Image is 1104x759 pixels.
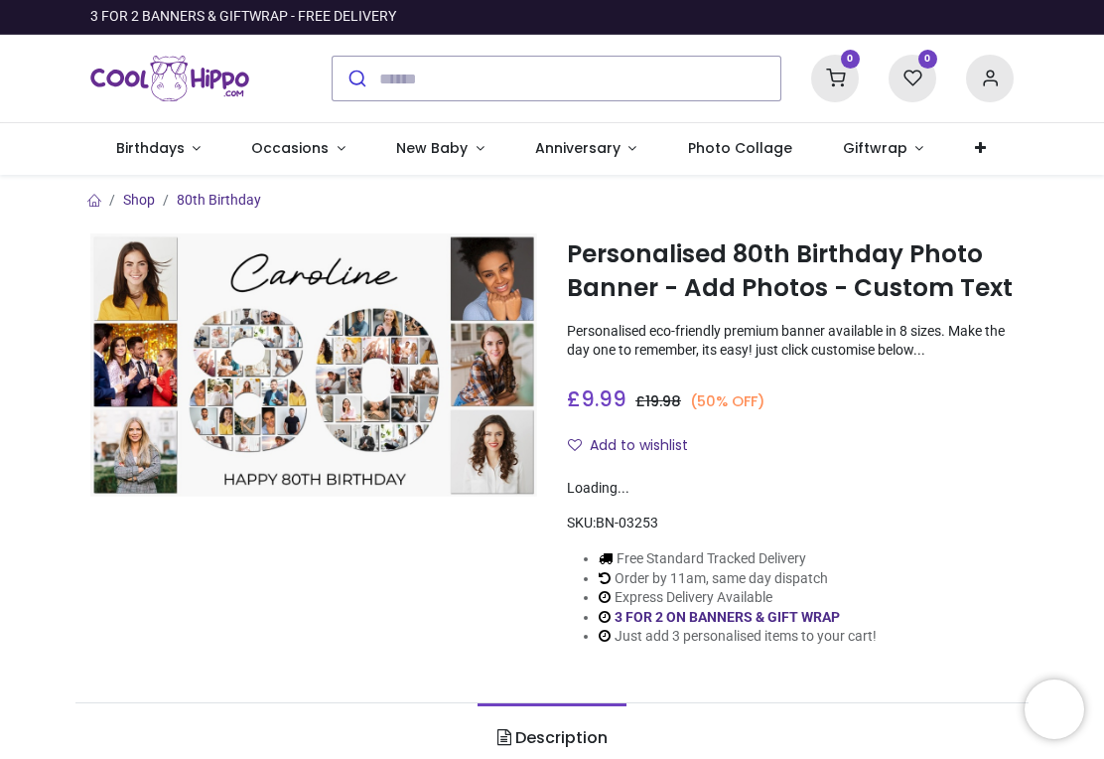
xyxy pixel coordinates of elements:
h1: Personalised 80th Birthday Photo Banner - Add Photos - Custom Text [567,237,1014,306]
li: Just add 3 personalised items to your cart! [599,627,877,647]
a: 0 [811,70,859,85]
small: (50% OFF) [690,391,765,412]
span: New Baby [396,138,468,158]
li: Order by 11am, same day dispatch [599,569,877,589]
span: 19.98 [645,391,681,411]
span: Photo Collage [688,138,792,158]
span: BN-03253 [596,515,658,531]
a: Logo of Cool Hippo [90,51,249,106]
span: 9.99 [581,384,626,413]
a: 0 [889,70,936,85]
span: £ [567,384,626,413]
span: Birthdays [116,138,185,158]
iframe: Brevo live chat [1025,680,1084,739]
span: Occasions [251,138,329,158]
div: SKU: [567,514,1014,533]
p: Personalised eco-friendly premium banner available in 8 sizes. Make the day one to remember, its ... [567,322,1014,361]
span: £ [635,391,681,411]
li: Express Delivery Available [599,588,877,608]
a: 80th Birthday [177,192,261,208]
img: Personalised 80th Birthday Photo Banner - Add Photos - Custom Text [90,233,537,497]
li: Free Standard Tracked Delivery [599,549,877,569]
div: 3 FOR 2 BANNERS & GIFTWRAP - FREE DELIVERY [90,7,396,27]
a: Occasions [226,123,371,175]
span: Anniversary [535,138,621,158]
div: Loading... [567,479,1014,499]
a: Giftwrap [817,123,949,175]
i: Add to wishlist [568,438,582,452]
a: 3 FOR 2 ON BANNERS & GIFT WRAP [615,609,840,625]
a: Anniversary [509,123,662,175]
button: Submit [333,57,379,100]
button: Add to wishlistAdd to wishlist [567,429,705,463]
a: New Baby [371,123,510,175]
a: Birthdays [90,123,226,175]
a: Shop [123,192,155,208]
img: Cool Hippo [90,51,249,106]
sup: 0 [841,50,860,69]
sup: 0 [918,50,937,69]
iframe: Customer reviews powered by Trustpilot [597,7,1014,27]
span: Giftwrap [843,138,907,158]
